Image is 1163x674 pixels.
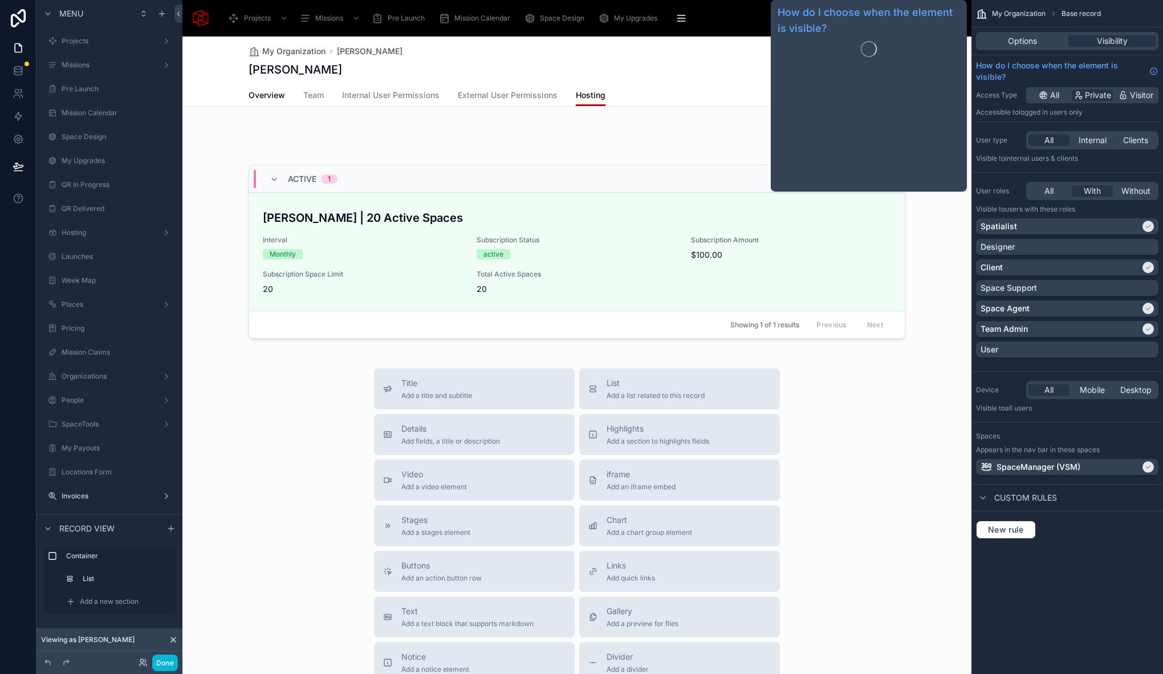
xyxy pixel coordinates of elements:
[401,606,534,617] span: Text
[981,241,1015,253] p: Designer
[337,46,402,57] a: [PERSON_NAME]
[374,551,575,592] button: ButtonsAdd an action button row
[288,173,316,185] span: active
[1008,35,1037,47] span: Options
[579,460,780,501] button: iframeAdd an iframe embed
[1050,90,1059,101] span: All
[730,320,799,330] span: Showing 1 of 1 results
[520,8,592,29] a: Space Design
[976,445,1158,454] p: Appears in the nav bar in these spaces
[540,14,584,23] span: Space Design
[981,262,1003,273] p: Client
[976,385,1022,395] label: Device
[607,574,655,583] span: Add quick links
[595,8,665,29] a: My Upgrades
[43,128,176,146] a: Space Design
[43,487,176,505] a: Invoices
[62,396,157,405] label: People
[328,174,331,184] div: 1
[401,560,482,571] span: Buttons
[83,574,169,583] label: List
[607,437,709,446] span: Add a section to highlights fields
[579,414,780,455] button: HighlightsAdd a section to highlights fields
[1080,384,1105,396] span: Mobile
[66,551,171,561] label: Container
[296,8,366,29] a: Missions
[1005,154,1078,163] span: Internal users & clients
[62,420,157,429] label: SpaceTools
[1019,108,1083,116] span: Logged in users only
[981,282,1037,294] p: Space Support
[43,152,176,170] a: My Upgrades
[62,228,157,237] label: Hosting
[43,415,176,433] a: SpaceTools
[43,367,176,385] a: Organizations
[976,521,1036,539] button: New rule
[981,221,1017,232] p: Spatialist
[607,528,692,537] span: Add a chart group element
[976,136,1022,145] label: User type
[342,90,440,101] span: Internal User Permissions
[607,482,676,492] span: Add an iframe embed
[458,85,558,108] a: External User Permissions
[43,176,176,194] a: QR In Progress
[579,596,780,638] button: GalleryAdd a preview for files
[401,482,467,492] span: Add a video element
[62,204,173,213] label: QR Delivered
[43,511,176,529] a: Invoices
[1062,9,1101,18] span: Base record
[43,439,176,457] a: My Payouts
[36,542,182,624] div: scrollable content
[43,224,176,242] a: Hosting
[368,8,433,29] a: Pre Launch
[976,108,1158,117] p: Accessible to
[249,90,285,101] span: Overview
[43,295,176,314] a: Places
[401,651,469,663] span: Notice
[994,492,1057,504] span: Custom rules
[976,404,1158,413] p: Visible to
[1044,185,1054,197] span: All
[249,62,342,78] h1: [PERSON_NAME]
[1044,135,1054,146] span: All
[992,9,1046,18] span: My Organization
[401,377,472,389] span: Title
[80,597,139,606] span: Add a new section
[607,606,678,617] span: Gallery
[997,461,1080,473] p: SpaceManager (VSM)
[43,463,176,481] a: Locations Form
[62,324,173,333] label: Pricing
[374,414,575,455] button: DetailsAdd fields, a title or description
[59,523,115,534] span: Record view
[43,271,176,290] a: Week Map
[607,377,705,389] span: List
[249,85,285,108] a: Overview
[152,655,178,671] button: Done
[1085,90,1111,101] span: Private
[374,368,575,409] button: TitleAdd a title and subtitle
[607,514,692,526] span: Chart
[976,205,1158,214] p: Visible to
[62,132,173,141] label: Space Design
[62,180,173,189] label: QR In Progress
[1005,404,1032,412] span: all users
[374,505,575,546] button: StagesAdd a stages element
[62,444,173,453] label: My Payouts
[401,423,500,435] span: Details
[401,391,472,400] span: Add a title and subtitle
[315,14,343,23] span: Missions
[607,619,678,628] span: Add a preview for files
[43,200,176,218] a: QR Delivered
[1130,90,1153,101] span: Visitor
[303,85,324,108] a: Team
[778,62,960,187] iframe: Guide
[43,247,176,266] a: Launches
[244,14,271,23] span: Projects
[1084,185,1101,197] span: With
